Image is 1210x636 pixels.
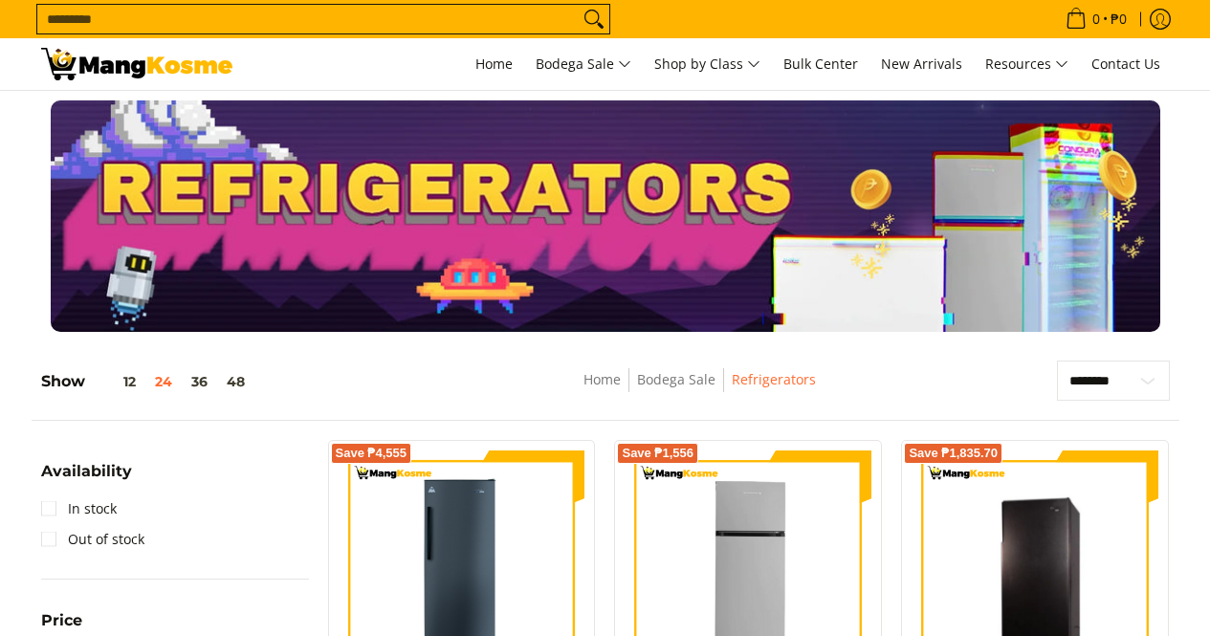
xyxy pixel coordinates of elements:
[526,38,641,90] a: Bodega Sale
[336,448,407,459] span: Save ₱4,555
[41,464,132,493] summary: Open
[85,374,145,389] button: 12
[41,372,254,391] h5: Show
[41,48,232,80] img: Bodega Sale Refrigerator l Mang Kosme: Home Appliances Warehouse Sale
[732,370,816,388] a: Refrigerators
[637,370,715,388] a: Bodega Sale
[145,374,182,389] button: 24
[579,5,609,33] button: Search
[909,448,998,459] span: Save ₱1,835.70
[881,55,962,73] span: New Arrivals
[217,374,254,389] button: 48
[1091,55,1160,73] span: Contact Us
[622,448,693,459] span: Save ₱1,556
[41,524,144,555] a: Out of stock
[783,55,858,73] span: Bulk Center
[1089,12,1103,26] span: 0
[466,38,522,90] a: Home
[182,374,217,389] button: 36
[536,53,631,77] span: Bodega Sale
[985,53,1068,77] span: Resources
[475,55,513,73] span: Home
[41,464,132,479] span: Availability
[645,38,770,90] a: Shop by Class
[583,370,621,388] a: Home
[41,613,82,628] span: Price
[252,38,1170,90] nav: Main Menu
[871,38,972,90] a: New Arrivals
[41,493,117,524] a: In stock
[1082,38,1170,90] a: Contact Us
[444,368,956,411] nav: Breadcrumbs
[1108,12,1130,26] span: ₱0
[976,38,1078,90] a: Resources
[774,38,868,90] a: Bulk Center
[654,53,760,77] span: Shop by Class
[1060,9,1133,30] span: •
